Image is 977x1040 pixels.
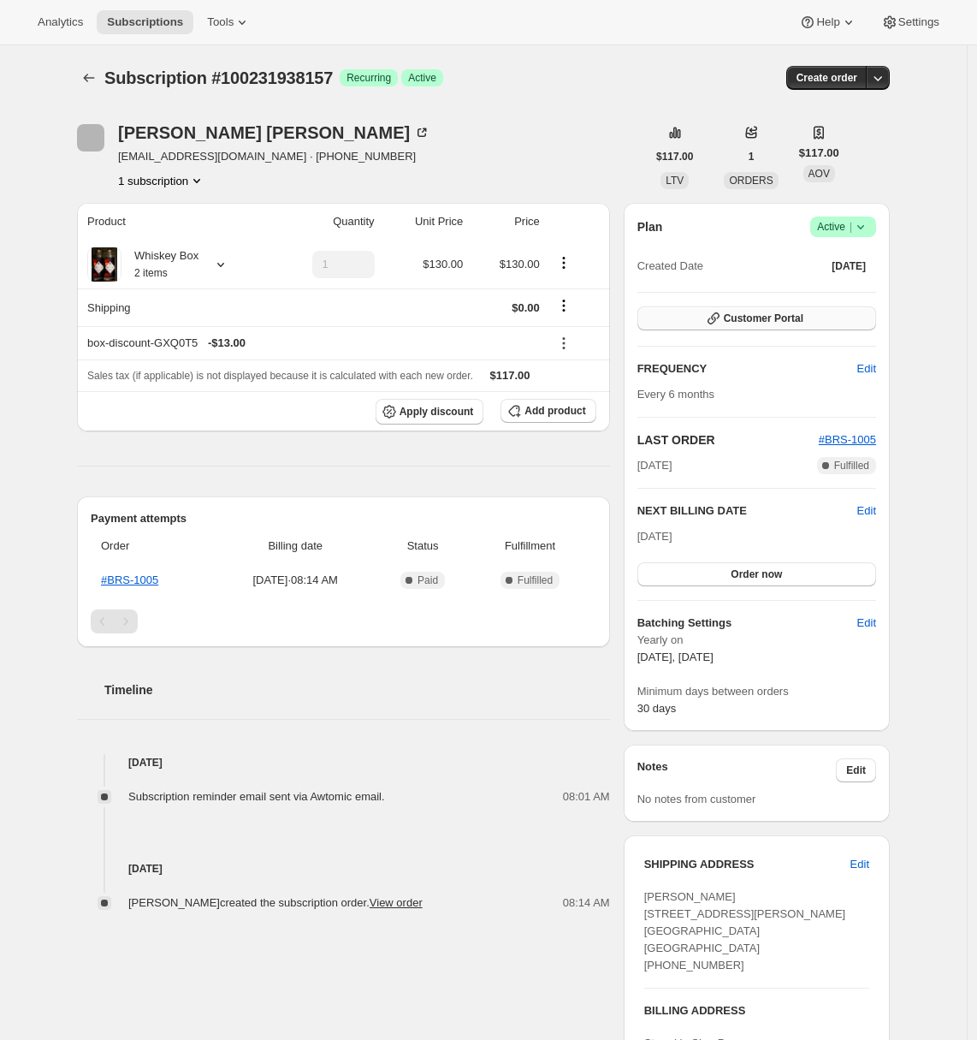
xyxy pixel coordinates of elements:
button: Shipping actions [550,296,577,315]
span: Paid [417,573,438,587]
span: Minimum days between orders [637,683,876,700]
button: Product actions [118,172,205,189]
h4: [DATE] [77,754,610,771]
button: Create order [786,66,867,90]
span: ORDERS [729,175,773,187]
th: Order [91,527,215,565]
button: Subscriptions [77,66,101,90]
span: [DATE], [DATE] [637,651,714,663]
th: Unit Price [380,203,469,241]
th: Product [77,203,269,241]
span: Analytics [38,15,83,29]
th: Price [468,203,544,241]
button: Help [789,10,867,34]
button: Edit [857,502,876,520]
span: Create order [796,71,857,85]
span: $117.00 [656,150,693,163]
th: Quantity [269,203,380,241]
span: No notes from customer [637,793,756,805]
a: #BRS-1005 [101,573,158,586]
span: Amy Cole [77,124,104,152]
span: Fulfilled [518,573,553,587]
span: [DATE] · 08:14 AM [220,572,371,589]
button: Product actions [550,253,577,272]
span: $130.00 [423,258,463,270]
span: 08:01 AM [563,788,610,805]
span: Edit [857,360,876,377]
span: | [850,220,852,234]
small: 2 items [134,267,168,279]
span: Subscription reminder email sent via Awtomic email. [128,790,385,803]
h3: SHIPPING ADDRESS [644,856,850,873]
a: #BRS-1005 [819,433,876,446]
button: 1 [738,145,765,169]
h6: Batching Settings [637,615,857,632]
span: LTV [666,175,684,187]
button: Subscriptions [97,10,193,34]
span: Yearly on [637,632,876,649]
span: 08:14 AM [563,894,610,912]
button: Edit [840,851,879,878]
span: Edit [857,615,876,632]
nav: Pagination [91,609,596,633]
span: Active [817,218,869,235]
span: Help [816,15,839,29]
span: Apply discount [400,405,474,419]
span: [DATE] [637,530,672,543]
span: $117.00 [799,145,839,162]
span: Status [382,538,465,555]
span: - $13.00 [208,335,246,352]
span: $130.00 [500,258,540,270]
span: Subscription #100231938157 [104,68,333,87]
span: Customer Portal [724,312,803,325]
span: $117.00 [490,369,530,382]
h2: NEXT BILLING DATE [637,502,857,520]
button: Edit [836,758,876,782]
button: Order now [637,562,876,586]
span: Subscriptions [107,15,183,29]
h2: Plan [637,218,663,235]
span: Sales tax (if applicable) is not displayed because it is calculated with each new order. [87,370,473,382]
span: [PERSON_NAME] created the subscription order. [128,896,423,909]
div: [PERSON_NAME] [PERSON_NAME] [118,124,430,141]
span: Fulfillment [474,538,585,555]
span: Settings [898,15,939,29]
span: 1 [749,150,755,163]
span: Order now [731,568,782,581]
span: [PERSON_NAME] [STREET_ADDRESS][PERSON_NAME] [GEOGRAPHIC_DATA] [GEOGRAPHIC_DATA] [PHONE_NUMBER] [644,890,846,972]
button: Add product [500,399,595,423]
span: [DATE] [832,259,866,273]
span: Edit [850,856,869,873]
h3: BILLING ADDRESS [644,1002,869,1019]
h2: FREQUENCY [637,360,857,377]
button: $117.00 [646,145,703,169]
span: 30 days [637,702,677,715]
span: Billing date [220,538,371,555]
span: Created Date [637,258,703,275]
h3: Notes [637,758,837,782]
h2: Payment attempts [91,510,596,527]
h2: LAST ORDER [637,431,819,449]
button: Apply discount [376,399,484,425]
button: Settings [871,10,950,34]
th: Shipping [77,288,269,326]
button: #BRS-1005 [819,431,876,449]
span: Fulfilled [834,459,869,472]
span: Active [408,71,436,85]
button: Edit [847,355,886,383]
span: $0.00 [512,301,540,314]
button: Customer Portal [637,306,876,330]
span: Every 6 months [637,388,714,401]
span: Recurring [346,71,391,85]
div: box-discount-GXQ0T5 [87,335,540,352]
h4: [DATE] [77,860,610,877]
button: [DATE] [821,254,876,278]
h2: Timeline [104,681,610,698]
span: [DATE] [637,457,672,474]
span: AOV [808,168,830,180]
button: Edit [847,609,886,637]
button: Tools [197,10,261,34]
span: Add product [524,404,585,418]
